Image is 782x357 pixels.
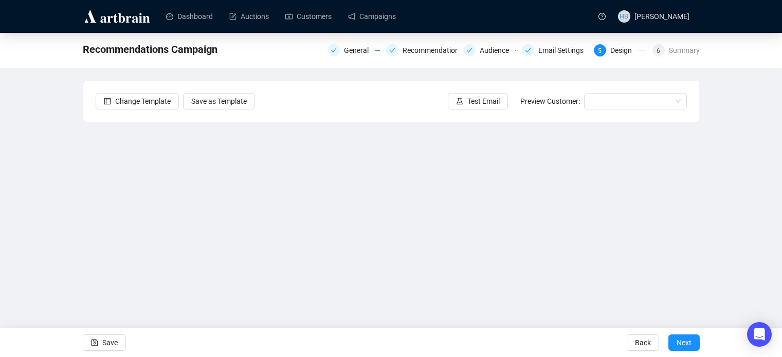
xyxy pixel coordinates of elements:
[104,98,111,105] span: layout
[634,12,689,21] span: [PERSON_NAME]
[610,44,638,57] div: Design
[91,339,98,346] span: save
[677,328,692,357] span: Next
[102,328,118,357] span: Save
[620,11,628,22] span: HB
[594,44,646,57] div: 5Design
[463,44,516,57] div: Audience
[635,328,651,357] span: Back
[285,3,332,30] a: Customers
[525,47,531,53] span: check
[183,93,255,109] button: Save as Template
[652,44,700,57] div: 6Summary
[747,322,772,347] div: Open Intercom Messenger
[456,98,463,105] span: experiment
[344,44,375,57] div: General
[522,44,588,57] div: Email Settings
[83,334,126,351] button: Save
[520,97,580,105] span: Preview Customer:
[386,44,457,57] div: Recommendations
[466,47,472,53] span: check
[115,96,171,107] span: Change Template
[538,44,590,57] div: Email Settings
[598,47,602,54] span: 5
[348,3,396,30] a: Campaigns
[389,47,395,53] span: check
[669,44,700,57] div: Summary
[229,3,269,30] a: Auctions
[467,96,500,107] span: Test Email
[448,93,508,109] button: Test Email
[83,41,217,58] span: Recommendations Campaign
[627,334,659,351] button: Back
[480,44,515,57] div: Audience
[96,93,179,109] button: Change Template
[598,13,606,20] span: question-circle
[166,3,213,30] a: Dashboard
[328,44,380,57] div: General
[331,47,337,53] span: check
[657,47,660,54] span: 6
[191,96,247,107] span: Save as Template
[668,334,700,351] button: Next
[403,44,469,57] div: Recommendations
[83,8,152,25] img: logo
